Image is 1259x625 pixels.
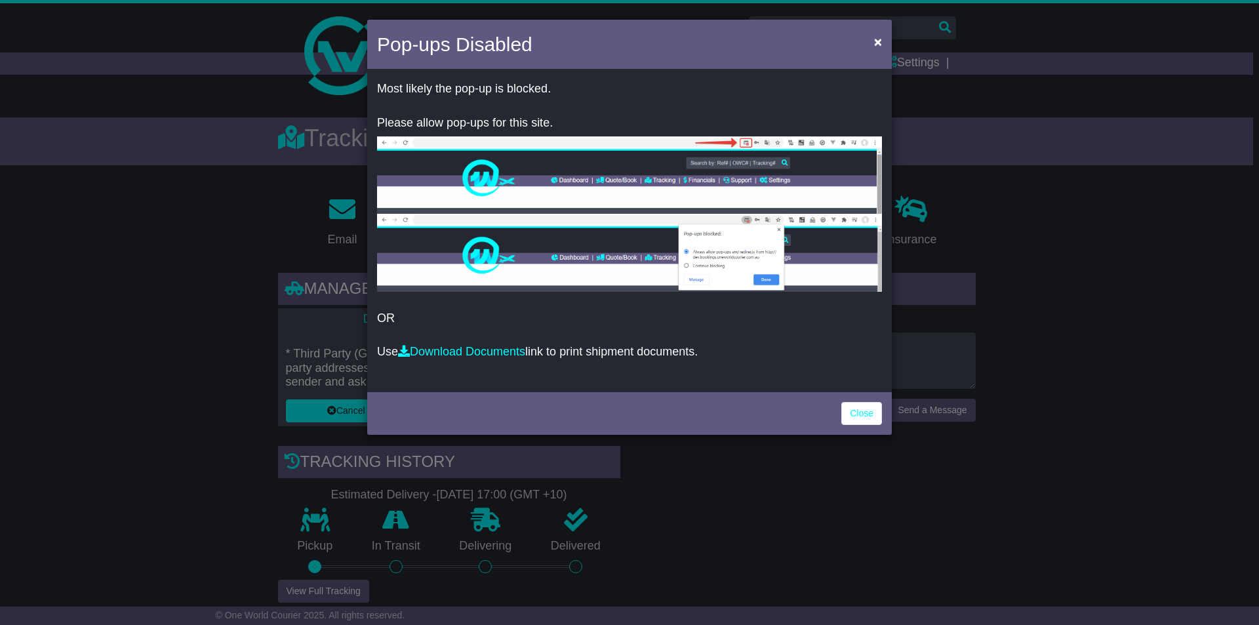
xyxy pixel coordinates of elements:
[377,30,532,59] h4: Pop-ups Disabled
[377,214,882,292] img: allow-popup-2.png
[377,82,882,96] p: Most likely the pop-up is blocked.
[377,136,882,214] img: allow-popup-1.png
[868,28,889,55] button: Close
[841,402,882,425] a: Close
[874,34,882,49] span: ×
[377,116,882,131] p: Please allow pop-ups for this site.
[377,345,882,359] p: Use link to print shipment documents.
[398,345,525,358] a: Download Documents
[367,72,892,389] div: OR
